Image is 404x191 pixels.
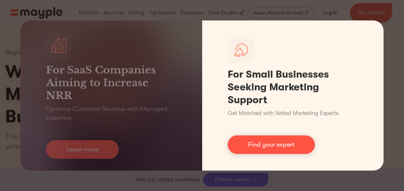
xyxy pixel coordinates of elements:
[228,135,315,154] a: Find your expert
[228,109,339,118] p: Get Matched with Vetted Marketing Experts
[46,64,177,102] h3: For SaaS Companies Aiming to Increase NRR
[228,68,358,106] h1: For Small Businesses Seeking Marketing Support
[46,140,119,159] a: Learn more
[46,104,177,122] p: Optimize Customer Revenue with Managed Expertise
